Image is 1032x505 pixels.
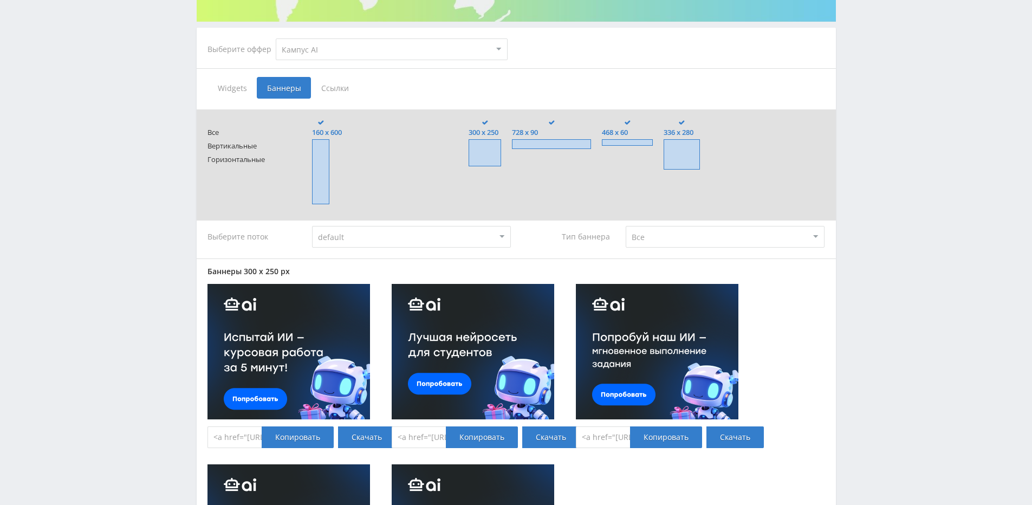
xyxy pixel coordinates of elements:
[522,426,580,448] a: Скачать
[207,142,291,150] span: Вертикальные
[207,226,302,248] div: Выберите поток
[512,128,591,137] span: 728 x 90
[257,77,311,99] span: Баннеры
[706,426,764,448] a: Скачать
[207,267,825,276] div: Баннеры 300 x 250 px
[207,77,257,99] span: Widgets
[630,426,702,448] div: Копировать
[262,426,334,448] div: Копировать
[664,128,700,137] span: 336 x 280
[521,226,615,248] div: Тип баннера
[602,128,653,137] span: 468 x 60
[311,77,359,99] span: Ссылки
[207,156,291,164] span: Горизонтальные
[469,128,501,137] span: 300 x 250
[446,426,518,448] div: Копировать
[207,128,291,137] span: Все
[338,426,395,448] a: Скачать
[312,128,342,137] span: 160 x 600
[207,45,276,54] div: Выберите оффер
